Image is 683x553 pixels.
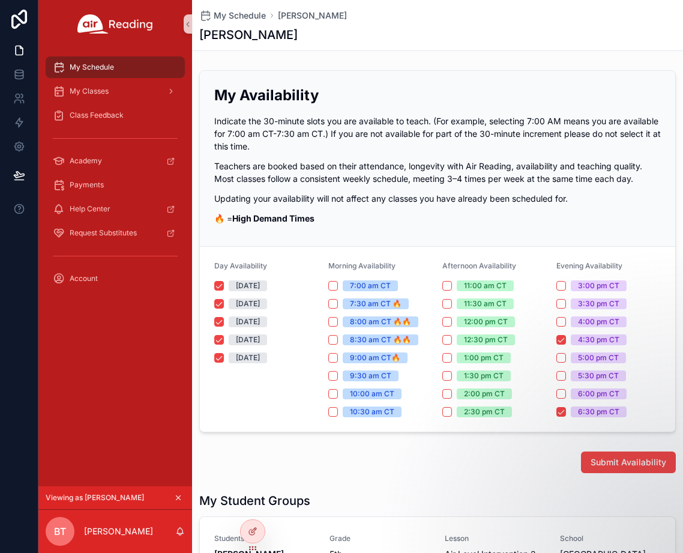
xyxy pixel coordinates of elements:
a: Help Center [46,198,185,220]
div: 10:00 am CT [350,388,394,399]
p: Indicate the 30-minute slots you are available to teach. (For example, selecting 7:00 AM means yo... [214,115,661,153]
div: 9:00 am CT🔥 [350,352,400,363]
span: My Schedule [70,62,114,72]
span: Help Center [70,204,110,214]
div: 1:30 pm CT [464,370,504,381]
span: Payments [70,180,104,190]
div: 1:00 pm CT [464,352,504,363]
div: 3:00 pm CT [578,280,619,291]
div: scrollable content [38,48,192,305]
div: 7:30 am CT 🔥 [350,298,402,309]
span: Lesson [445,534,546,543]
div: 3:30 pm CT [578,298,619,309]
div: 11:30 am CT [464,298,507,309]
p: Teachers are booked based on their attendance, longevity with Air Reading, availability and teach... [214,160,661,185]
span: BT [54,524,66,539]
span: Submit Availability [591,456,666,468]
button: Submit Availability [581,452,676,473]
div: 6:30 pm CT [578,406,619,417]
div: 12:30 pm CT [464,334,508,345]
div: 10:30 am CT [350,406,394,417]
span: My Schedule [214,10,266,22]
span: Day Availability [214,261,267,270]
div: 4:00 pm CT [578,316,619,327]
a: Academy [46,150,185,172]
span: Evening Availability [556,261,622,270]
a: [PERSON_NAME] [278,10,347,22]
div: 8:30 am CT 🔥🔥 [350,334,411,345]
span: Morning Availability [328,261,396,270]
a: Account [46,268,185,289]
div: [DATE] [236,352,260,363]
span: Grade [329,534,430,543]
div: 9:30 am CT [350,370,391,381]
div: [DATE] [236,298,260,309]
span: Class Feedback [70,110,124,120]
span: My Classes [70,86,109,96]
h1: My Student Groups [199,492,310,509]
div: 4:30 pm CT [578,334,619,345]
div: [DATE] [236,280,260,291]
span: Afternoon Availability [442,261,516,270]
span: Viewing as [PERSON_NAME] [46,493,144,503]
strong: High Demand Times [232,213,314,223]
p: 🔥 = [214,212,661,225]
a: Request Substitutes [46,222,185,244]
span: Academy [70,156,102,166]
span: Students [214,534,315,543]
a: Class Feedback [46,104,185,126]
div: [DATE] [236,334,260,345]
p: Updating your availability will not affect any classes you have already been scheduled for. [214,192,661,205]
div: 2:30 pm CT [464,406,505,417]
h2: My Availability [214,85,661,105]
p: [PERSON_NAME] [84,525,153,537]
span: Request Substitutes [70,228,137,238]
a: My Schedule [199,10,266,22]
div: 7:00 am CT [350,280,391,291]
a: Payments [46,174,185,196]
img: App logo [77,14,153,34]
div: [DATE] [236,316,260,327]
div: 8:00 am CT 🔥🔥 [350,316,411,327]
a: My Schedule [46,56,185,78]
div: 6:00 pm CT [578,388,619,399]
div: 5:30 pm CT [578,370,619,381]
span: Account [70,274,98,283]
div: 5:00 pm CT [578,352,619,363]
a: My Classes [46,80,185,102]
div: 12:00 pm CT [464,316,508,327]
div: 11:00 am CT [464,280,507,291]
div: 2:00 pm CT [464,388,505,399]
h1: [PERSON_NAME] [199,26,298,43]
